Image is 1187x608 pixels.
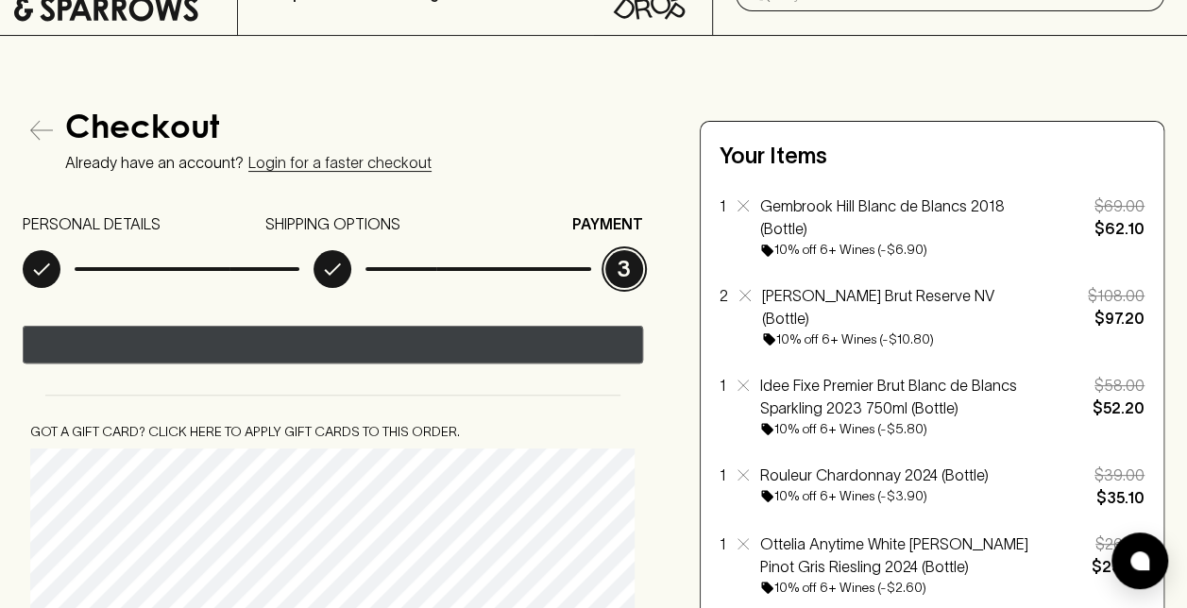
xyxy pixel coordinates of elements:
p: Ottelia Anytime White [PERSON_NAME] Pinot Gris Riesling 2024 (Bottle) [760,532,1039,578]
img: bubble-icon [1130,551,1149,570]
p: Already have an account? [65,154,244,171]
p: $58.00 [1050,374,1145,397]
p: Idee Fixe Premier Brut Blanc de Blancs Sparkling 2023 750ml (Bottle) [760,374,1039,419]
p: Rouleur Chardonnay 2024 (Bottle) [760,464,1039,486]
button: Got a gift card? Click here to apply gift cards to this order. [23,414,467,449]
h6: 10% off 6+ Wines (-$3.90) [774,486,927,507]
h6: 10% off 6+ Wines (-$5.80) [774,419,927,440]
h6: 10% off 6+ Wines (-$2.60) [774,578,926,599]
p: $69.00 [1050,194,1145,217]
p: 2 [720,284,728,350]
p: SHIPPING OPTIONS [265,212,400,235]
p: $97.20 [1050,307,1145,329]
p: $26.00 [1050,532,1145,555]
p: $35.10 [1050,486,1145,509]
p: 1 [720,464,726,509]
p: $23.40 [1050,555,1145,578]
p: $52.20 [1050,397,1145,419]
p: [PERSON_NAME] Brut Reserve NV (Bottle) [762,284,1039,329]
p: $39.00 [1050,464,1145,486]
h6: 10% off 6+ Wines (-$10.80) [776,329,934,350]
h4: Checkout [65,111,643,151]
button: Pay with GPay [23,326,643,363]
p: 3 [605,250,643,288]
p: 1 [720,194,726,261]
p: 1 [720,532,726,599]
a: Login for a faster checkout [248,154,432,172]
p: 1 [720,374,726,440]
p: Gembrook Hill Blanc de Blancs 2018 (Bottle) [760,194,1039,240]
h6: 10% off 6+ Wines (-$6.90) [774,240,927,261]
p: PERSONAL DETAILS [23,212,161,235]
p: PAYMENT [572,212,643,235]
h5: Your Items [720,141,827,171]
p: $108.00 [1050,284,1145,307]
p: $62.10 [1050,217,1145,240]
